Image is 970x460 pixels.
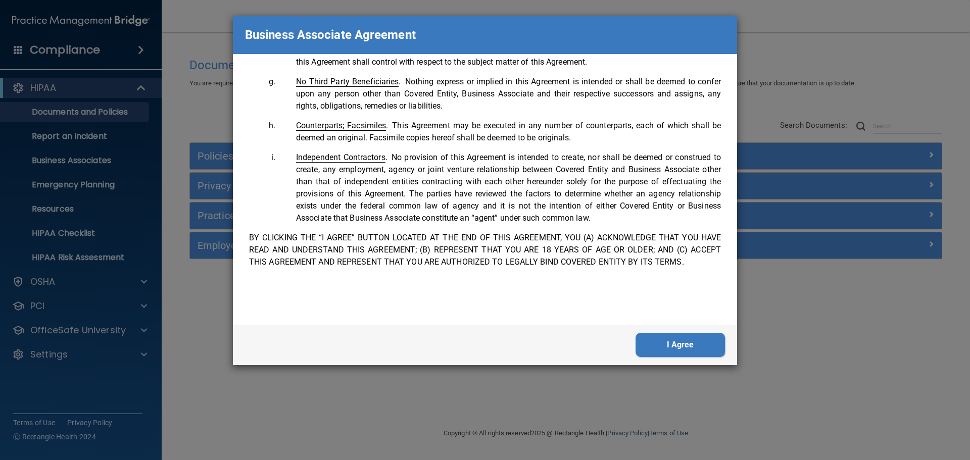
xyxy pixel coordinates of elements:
li: This Agreement may be executed in any number of counterparts, each of which shall be deemed an or... [277,120,721,144]
span: Counterparts; Facsimiles [296,121,386,131]
p: BY CLICKING THE “I AGREE” BUTTON LOCATED AT THE END OF THIS AGREEMENT, YOU (A) ACKNOWLEDGE THAT Y... [249,232,721,268]
span: Independent Contractors [296,152,385,163]
button: I Agree [636,333,725,357]
li: No provision of this Agreement is intended to create, nor shall be deemed or construed to create,... [277,151,721,224]
span: No Third Party Beneficiaries [296,77,399,87]
span: . [296,152,387,162]
li: Nothing express or implied in this Agreement is intended or shall be deemed to confer upon any pe... [277,76,721,112]
span: . [296,121,388,130]
span: . [296,77,401,86]
p: Business Associate Agreement [245,24,416,46]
